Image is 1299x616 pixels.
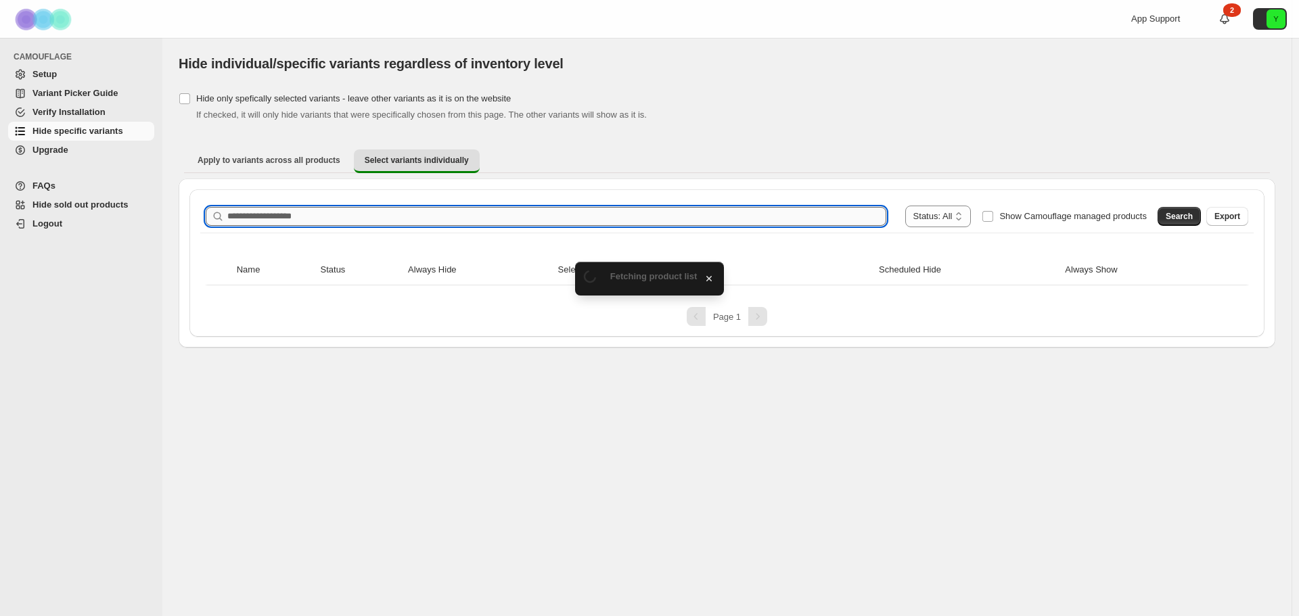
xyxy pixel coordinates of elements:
[179,179,1275,348] div: Select variants individually
[1273,15,1279,23] text: Y
[187,149,351,171] button: Apply to variants across all products
[8,103,154,122] a: Verify Installation
[32,218,62,229] span: Logout
[1223,3,1241,17] div: 2
[196,110,647,120] span: If checked, it will only hide variants that were specifically chosen from this page. The other va...
[999,211,1147,221] span: Show Camouflage managed products
[8,195,154,214] a: Hide sold out products
[1061,255,1221,285] th: Always Show
[365,155,469,166] span: Select variants individually
[610,271,698,281] span: Fetching product list
[200,307,1254,326] nav: Pagination
[11,1,78,38] img: Camouflage
[32,88,118,98] span: Variant Picker Guide
[1253,8,1287,30] button: Avatar with initials Y
[8,84,154,103] a: Variant Picker Guide
[233,255,317,285] th: Name
[1218,12,1231,26] a: 2
[1267,9,1285,28] span: Avatar with initials Y
[179,56,564,71] span: Hide individual/specific variants regardless of inventory level
[1166,211,1193,222] span: Search
[8,122,154,141] a: Hide specific variants
[32,181,55,191] span: FAQs
[404,255,554,285] th: Always Hide
[32,145,68,155] span: Upgrade
[32,69,57,79] span: Setup
[8,176,154,195] a: FAQs
[8,141,154,160] a: Upgrade
[8,214,154,233] a: Logout
[196,93,511,103] span: Hide only spefically selected variants - leave other variants as it is on the website
[32,126,123,136] span: Hide specific variants
[1158,207,1201,226] button: Search
[554,255,875,285] th: Selected/Excluded Countries
[32,199,129,210] span: Hide sold out products
[1214,211,1240,222] span: Export
[354,149,480,173] button: Select variants individually
[317,255,405,285] th: Status
[875,255,1061,285] th: Scheduled Hide
[1131,14,1180,24] span: App Support
[32,107,106,117] span: Verify Installation
[1206,207,1248,226] button: Export
[198,155,340,166] span: Apply to variants across all products
[14,51,156,62] span: CAMOUFLAGE
[713,312,741,322] span: Page 1
[8,65,154,84] a: Setup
